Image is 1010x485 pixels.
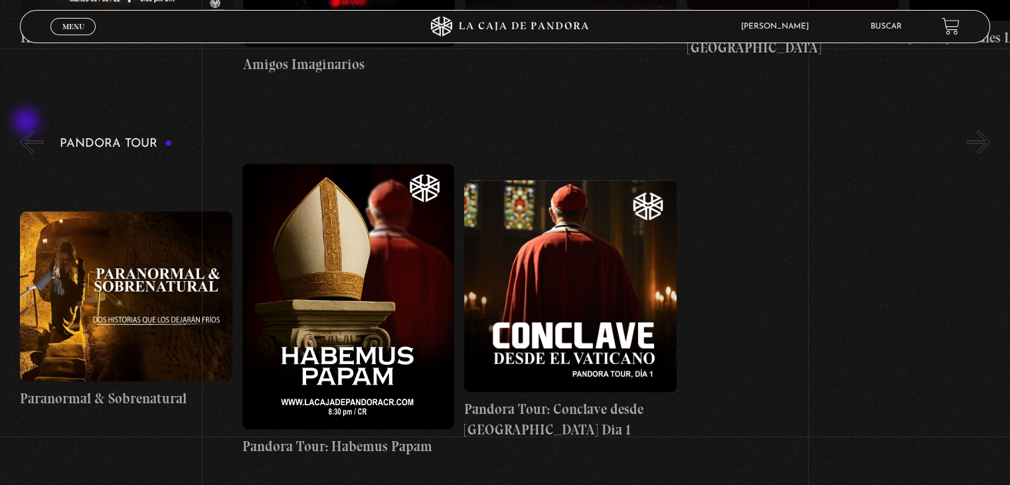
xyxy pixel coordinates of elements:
button: Previous [20,130,43,153]
a: View your shopping cart [942,17,960,35]
h4: Pandora Tour: Conclave desde [GEOGRAPHIC_DATA] Dia 1 [464,399,676,440]
a: Paranormal & Sobrenatural [20,163,232,456]
h4: Amigos Imaginarios [243,54,455,75]
a: Buscar [871,23,902,31]
h4: Paranormal & Sobrenatural [20,388,232,409]
span: [PERSON_NAME] [734,23,822,31]
h4: Intraterrestres [21,27,232,48]
span: Menu [62,23,84,31]
h3: Pandora Tour [60,138,172,150]
h4: Pandora Tour: Habemus Papam [242,436,454,457]
a: Pandora Tour: Habemus Papam [242,163,454,456]
span: Cerrar [58,33,89,43]
a: Pandora Tour: Conclave desde [GEOGRAPHIC_DATA] Dia 1 [464,163,676,456]
button: Next [967,130,990,153]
